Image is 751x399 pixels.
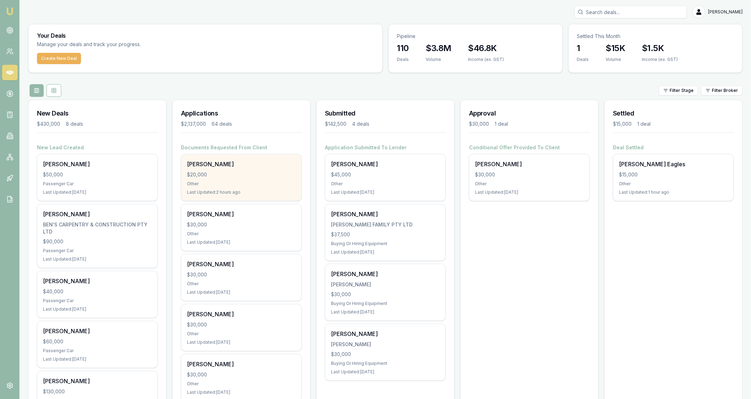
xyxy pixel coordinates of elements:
[331,181,440,187] div: Other
[43,181,152,187] div: Passenger Car
[475,189,584,195] div: Last Updated: [DATE]
[187,310,296,318] div: [PERSON_NAME]
[397,33,554,40] p: Pipeline
[6,7,14,15] img: emu-icon-u.png
[637,120,651,127] div: 1 deal
[613,108,734,118] h3: Settled
[43,298,152,304] div: Passenger Car
[43,238,152,245] div: $90,000
[187,360,296,368] div: [PERSON_NAME]
[37,144,158,151] h4: New Lead Created
[331,301,440,306] div: Buying Or Hiring Equipment
[325,144,446,151] h4: Application Submitted To Lender
[187,339,296,345] div: Last Updated: [DATE]
[331,309,440,315] div: Last Updated: [DATE]
[187,271,296,278] div: $30,000
[469,120,489,127] div: $30,000
[43,356,152,362] div: Last Updated: [DATE]
[187,321,296,328] div: $30,000
[475,160,584,168] div: [PERSON_NAME]
[187,181,296,187] div: Other
[642,43,678,54] h3: $1.5K
[577,43,589,54] h3: 1
[43,171,152,178] div: $50,000
[181,144,302,151] h4: Documents Requested From Client
[619,171,728,178] div: $15,000
[187,260,296,268] div: [PERSON_NAME]
[577,33,734,40] p: Settled This Month
[66,120,83,127] div: 8 deals
[475,181,584,187] div: Other
[187,289,296,295] div: Last Updated: [DATE]
[613,120,632,127] div: $15,000
[43,348,152,354] div: Passenger Car
[325,120,346,127] div: $142,500
[469,144,590,151] h4: Conditional Offer Provided To Client
[426,43,451,54] h3: $3.8M
[43,327,152,335] div: [PERSON_NAME]
[37,53,81,64] button: Create New Deal
[397,43,409,54] h3: 110
[331,249,440,255] div: Last Updated: [DATE]
[37,40,217,49] p: Manage your deals and track your progress.
[468,43,504,54] h3: $46.8K
[43,221,152,235] div: BEN'S CARPENTRY & CONSTRUCTION PTY LTD
[187,239,296,245] div: Last Updated: [DATE]
[212,120,232,127] div: 64 deals
[475,171,584,178] div: $30,000
[352,120,369,127] div: 4 deals
[37,33,374,38] h3: Your Deals
[659,86,698,95] button: Filter Stage
[469,108,590,118] h3: Approval
[613,144,734,151] h4: Deal Settled
[181,108,302,118] h3: Applications
[43,338,152,345] div: $60,000
[331,270,440,278] div: [PERSON_NAME]
[619,181,728,187] div: Other
[37,120,60,127] div: $430,000
[325,108,446,118] h3: Submitted
[495,120,508,127] div: 1 deal
[712,88,738,93] span: Filter Broker
[577,57,589,62] div: Deals
[642,57,678,62] div: Income (ex. GST)
[187,160,296,168] div: [PERSON_NAME]
[331,281,440,288] div: [PERSON_NAME]
[187,231,296,237] div: Other
[619,189,728,195] div: Last Updated: 1 hour ago
[187,210,296,218] div: [PERSON_NAME]
[331,171,440,178] div: $45,000
[187,389,296,395] div: Last Updated: [DATE]
[331,361,440,366] div: Buying Or Hiring Equipment
[606,57,625,62] div: Volume
[187,331,296,337] div: Other
[43,277,152,285] div: [PERSON_NAME]
[426,57,451,62] div: Volume
[181,120,206,127] div: $2,137,000
[331,241,440,247] div: Buying Or Hiring Equipment
[43,248,152,254] div: Passenger Car
[701,86,743,95] button: Filter Broker
[187,189,296,195] div: Last Updated: 2 hours ago
[187,281,296,287] div: Other
[43,210,152,218] div: [PERSON_NAME]
[43,306,152,312] div: Last Updated: [DATE]
[619,160,728,168] div: [PERSON_NAME] Eagles
[574,6,687,18] input: Search deals
[331,189,440,195] div: Last Updated: [DATE]
[331,210,440,218] div: [PERSON_NAME]
[468,57,504,62] div: Income (ex. GST)
[43,189,152,195] div: Last Updated: [DATE]
[43,160,152,168] div: [PERSON_NAME]
[43,256,152,262] div: Last Updated: [DATE]
[606,43,625,54] h3: $15K
[708,9,743,15] span: [PERSON_NAME]
[331,330,440,338] div: [PERSON_NAME]
[187,381,296,387] div: Other
[43,388,152,395] div: $130,000
[187,221,296,228] div: $30,000
[331,291,440,298] div: $30,000
[331,221,440,228] div: [PERSON_NAME] FAMILY PTY LTD
[331,351,440,358] div: $30,000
